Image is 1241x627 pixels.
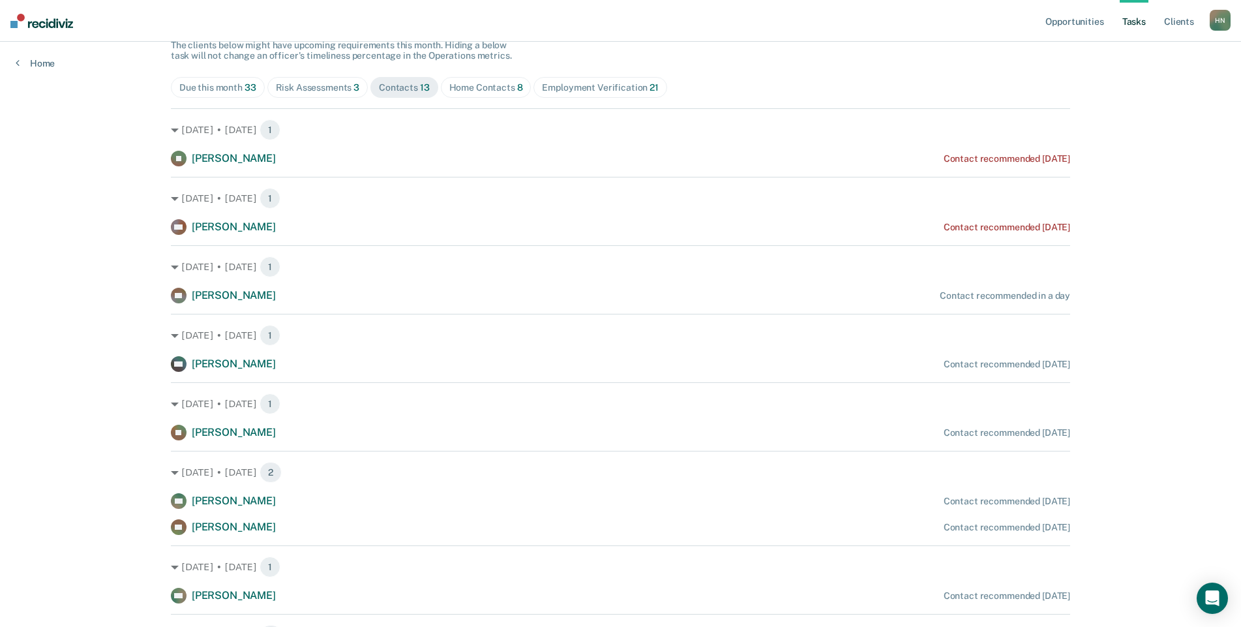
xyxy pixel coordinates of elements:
span: 1 [260,325,280,346]
div: [DATE] • [DATE] 1 [171,393,1070,414]
div: Contact recommended [DATE] [944,590,1070,602]
div: Contact recommended [DATE] [944,427,1070,438]
div: Contact recommended [DATE] [944,496,1070,507]
span: 1 [260,119,280,140]
span: 21 [650,82,659,93]
div: Home Contacts [449,82,523,93]
div: [DATE] • [DATE] 1 [171,325,1070,346]
div: H N [1210,10,1231,31]
div: Employment Verification [542,82,658,93]
button: HN [1210,10,1231,31]
span: [PERSON_NAME] [192,495,276,507]
div: Contacts [379,82,430,93]
span: [PERSON_NAME] [192,521,276,533]
span: 1 [260,188,280,209]
div: Contact recommended [DATE] [944,522,1070,533]
img: Recidiviz [10,14,73,28]
span: [PERSON_NAME] [192,589,276,602]
span: 13 [420,82,430,93]
div: Contact recommended in a day [940,290,1070,301]
div: [DATE] • [DATE] 1 [171,557,1070,577]
div: [DATE] • [DATE] 1 [171,188,1070,209]
div: Contact recommended [DATE] [944,153,1070,164]
div: Contact recommended [DATE] [944,359,1070,370]
div: Contact recommended [DATE] [944,222,1070,233]
a: Home [16,57,55,69]
div: [DATE] • [DATE] 1 [171,256,1070,277]
span: 8 [517,82,523,93]
span: [PERSON_NAME] [192,426,276,438]
span: 1 [260,557,280,577]
span: 1 [260,393,280,414]
span: [PERSON_NAME] [192,289,276,301]
div: Open Intercom Messenger [1197,583,1228,614]
span: [PERSON_NAME] [192,358,276,370]
div: Due this month [179,82,256,93]
div: Risk Assessments [276,82,360,93]
span: [PERSON_NAME] [192,221,276,233]
div: [DATE] • [DATE] 1 [171,119,1070,140]
span: 3 [353,82,359,93]
span: The clients below might have upcoming requirements this month. Hiding a below task will not chang... [171,40,512,61]
span: 1 [260,256,280,277]
div: [DATE] • [DATE] 2 [171,462,1070,483]
span: [PERSON_NAME] [192,152,276,164]
span: 2 [260,462,282,483]
span: 33 [245,82,256,93]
